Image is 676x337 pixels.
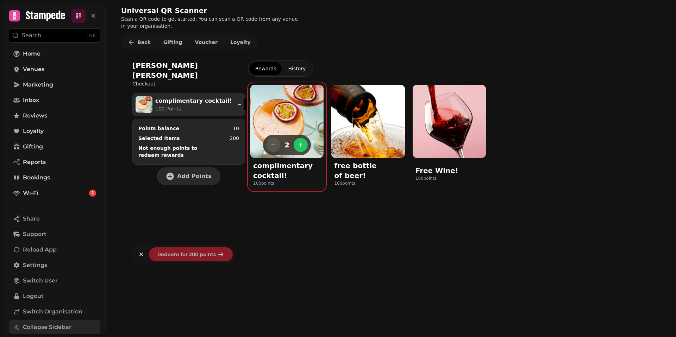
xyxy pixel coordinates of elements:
[230,40,251,45] span: Loyalty
[158,37,188,48] button: Gifting
[9,227,100,241] button: Support
[233,125,239,132] p: 10
[138,145,239,159] p: Not enough points to redeem rewards
[282,62,311,75] button: History
[9,78,100,92] a: Marketing
[334,180,355,186] div: 100 points
[23,142,43,151] span: Gifting
[334,161,402,180] p: free bottle of beer!
[9,289,100,303] button: Logout
[9,186,100,200] a: Wi-Fi2
[155,105,232,112] p: 100 Points
[155,97,232,105] p: complimentary cocktail!
[250,62,282,75] button: Rewards
[136,96,152,113] img: aHR0cHM6Ly9maWxlcy5zdGFtcGVkZS5haS8wNzQ1NTQ5MC05MDM1LTRjODUtOWE2Mi0yNGY3ZDUwNThlZmYvbWVkaWEvYzIwN...
[9,212,100,226] button: Share
[23,246,57,254] span: Reload App
[23,96,39,104] span: Inbox
[22,31,41,40] p: Search
[157,252,216,257] span: Redeem for 200 points
[138,125,179,132] div: Points balance
[121,6,256,15] h2: Universal QR Scanner
[23,307,82,316] span: Switch Organisation
[9,93,100,107] a: Inbox
[23,173,50,182] span: Bookings
[23,81,53,89] span: Marketing
[23,189,38,197] span: Wi-Fi
[189,37,223,48] button: Voucher
[138,135,180,142] p: Selected Items
[23,127,44,135] span: Loyalty
[9,47,100,61] a: Home
[163,40,182,45] span: Gifting
[121,15,301,30] p: Scan a QR code to get started. You can scan a QR code from any venue in your organisation.
[413,85,486,158] img: Free Wine!
[92,191,94,196] span: 2
[23,158,46,166] span: Reports
[249,83,326,160] img: complimentary cocktail!
[23,112,47,120] span: Reviews
[9,28,100,43] button: Search⌘K
[123,37,156,48] button: Back
[253,161,321,180] p: complimentary cocktail!
[9,243,100,257] button: Reload App
[23,292,44,300] span: Logout
[9,155,100,169] a: Reports
[9,171,100,185] a: Bookings
[87,32,97,39] div: ⌘K
[23,65,44,74] span: Venues
[9,62,100,76] a: Venues
[132,61,245,80] h2: [PERSON_NAME] [PERSON_NAME]
[23,50,40,58] span: Home
[177,173,212,179] span: Add Points
[225,37,256,48] button: Loyalty
[23,230,46,239] span: Support
[9,258,100,272] a: Settings
[230,135,239,142] p: 200
[9,305,100,319] a: Switch Organisation
[9,124,100,138] a: Loyalty
[9,320,100,334] button: Collapse Sidebar
[157,167,220,185] button: Add Points
[415,176,437,181] div: 100 points
[9,274,100,288] button: Switch User
[282,140,292,150] p: 2
[253,180,274,186] div: 100 points
[23,276,58,285] span: Switch User
[415,166,458,176] p: Free Wine!
[331,85,405,158] img: free bottle of beer!
[9,109,100,123] a: Reviews
[23,215,40,223] span: Share
[23,261,47,269] span: Settings
[195,40,218,45] span: Voucher
[132,80,245,87] p: Checkout
[149,247,233,261] button: Redeem for 200 points
[137,40,151,45] span: Back
[23,323,71,331] span: Collapse Sidebar
[9,140,100,154] a: Gifting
